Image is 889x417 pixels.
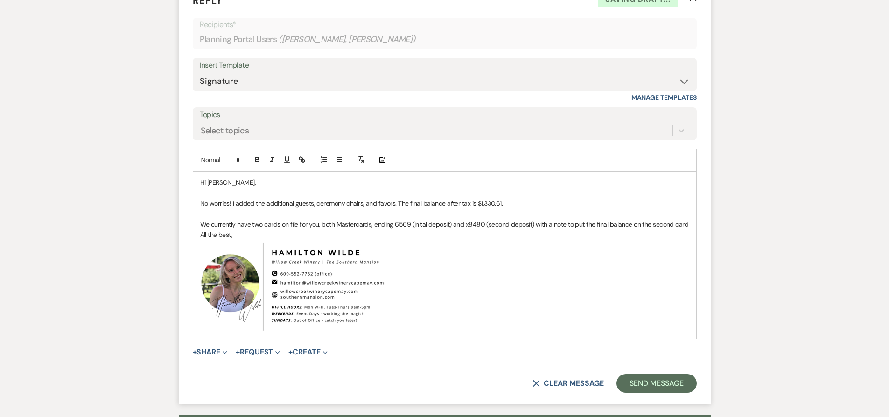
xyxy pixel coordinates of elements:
[288,348,293,356] span: +
[193,348,228,356] button: Share
[616,374,696,393] button: Send Message
[200,108,690,122] label: Topics
[200,229,689,240] p: All the best,
[200,19,690,31] p: Recipients*
[532,380,603,387] button: Clear message
[201,125,249,137] div: Select topics
[200,59,690,72] div: Insert Template
[279,33,416,46] span: ( [PERSON_NAME], [PERSON_NAME] )
[631,93,697,102] a: Manage Templates
[193,348,197,356] span: +
[200,219,689,229] p: We currently have two cards on file for you, both Mastercards, ending 6569 (inital deposit) and x...
[200,177,689,188] p: Hi [PERSON_NAME],
[236,348,280,356] button: Request
[200,30,690,49] div: Planning Portal Users
[200,198,689,208] p: No worries! I added the additional guests, ceremony chairs, and favors. The final balance after t...
[288,348,327,356] button: Create
[236,348,240,356] span: +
